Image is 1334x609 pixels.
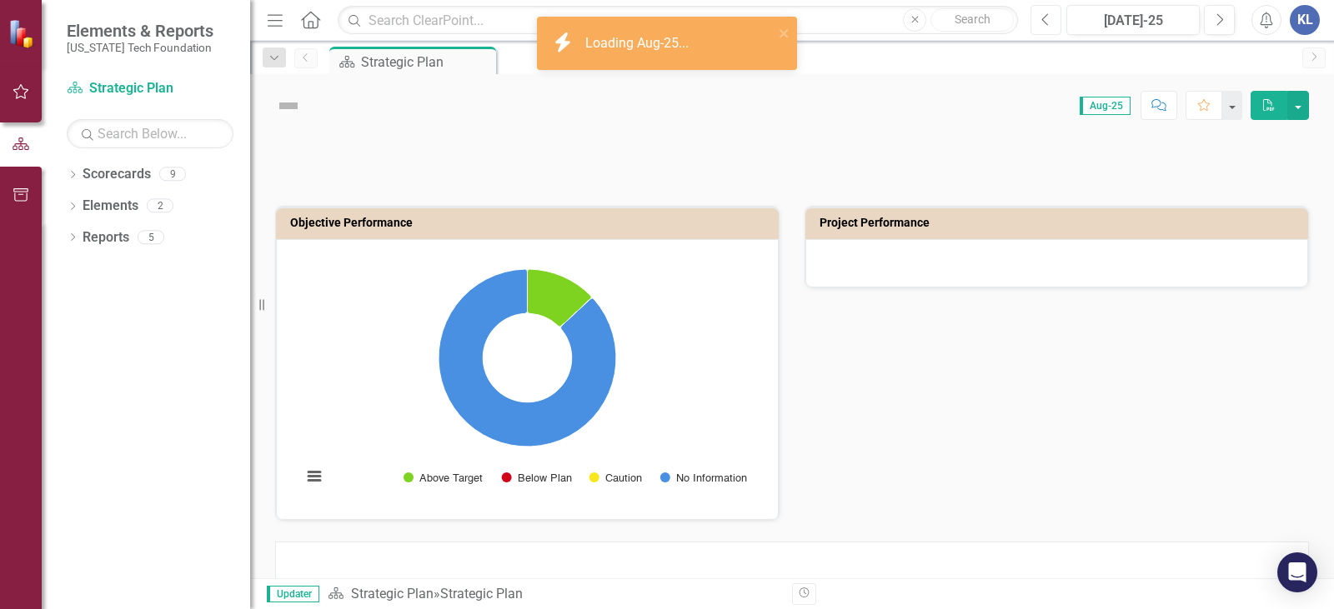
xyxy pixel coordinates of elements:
div: Loading Aug-25... [585,34,693,53]
div: 5 [138,230,164,244]
span: Aug-25 [1080,97,1131,115]
small: [US_STATE] Tech Foundation [67,41,213,54]
button: [DATE]-25 [1066,5,1200,35]
span: Updater [267,586,319,602]
img: ClearPoint Strategy [8,18,38,47]
div: Strategic Plan [361,52,492,72]
h3: Project Performance [820,217,1300,229]
button: View chart menu, Chart [303,465,326,488]
button: KL [1290,5,1320,35]
a: Elements [83,197,138,216]
input: Search ClearPoint... [338,6,1018,35]
button: close [779,23,790,42]
div: [DATE]-25 [1072,11,1194,31]
button: Show Below Plan [502,472,571,484]
div: 2 [147,199,173,213]
button: Show No Information [660,472,746,484]
span: Search [955,12,990,26]
button: Show Above Target [404,472,483,484]
path: Caution, 0. [559,297,592,327]
div: Open Intercom Messenger [1277,552,1317,592]
a: Strategic Plan [67,79,233,98]
div: » [328,585,780,604]
button: Search [930,8,1014,32]
h3: Objective Performance [290,217,770,229]
path: Above Target, 3. [527,269,591,327]
a: Scorecards [83,165,151,184]
button: Show Caution [589,472,642,484]
img: Not Defined [275,92,302,119]
a: Reports [83,228,129,247]
div: Chart. Highcharts interactive chart. [293,252,761,502]
a: Strategic Plan [351,586,434,602]
span: Elements & Reports [67,21,213,41]
path: No Information, 20. [439,269,616,447]
div: 9 [159,167,186,182]
input: Search Below... [67,119,233,148]
div: Strategic Plan [440,586,523,602]
svg: Interactive chart [293,252,761,502]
